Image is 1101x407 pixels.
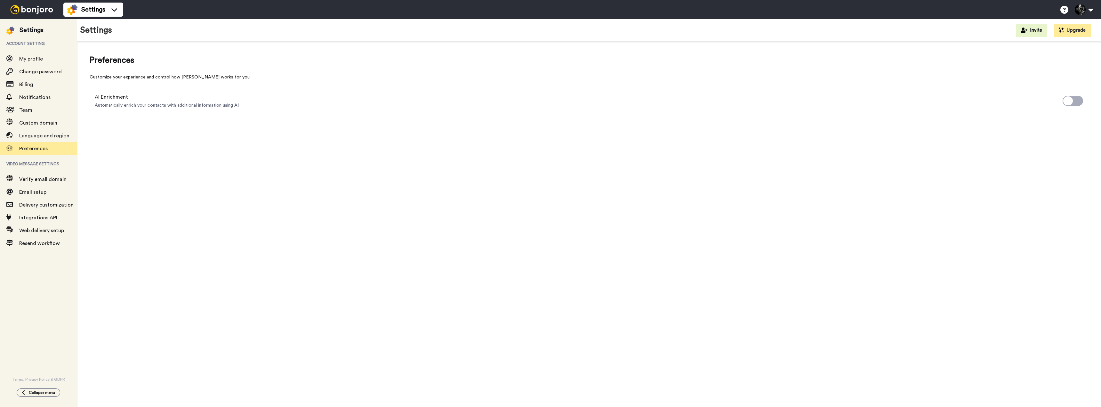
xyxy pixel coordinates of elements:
span: Preferences [90,54,1088,66]
span: Preferences [19,146,48,151]
span: Email setup [19,190,46,195]
span: Change password [19,69,62,74]
div: Settings [20,26,44,35]
button: Invite [1016,24,1047,37]
span: My profile [19,56,43,61]
div: Customize your experience and control how [PERSON_NAME] works for you. [90,74,1088,80]
span: Language and region [19,133,69,138]
button: Upgrade [1054,24,1091,37]
button: Collapse menu [17,388,60,397]
span: Verify email domain [19,177,67,182]
img: settings-colored.svg [6,27,14,35]
span: Custom domain [19,120,57,126]
span: Settings [81,5,105,14]
span: Team [19,108,32,113]
span: AI Enrichment [95,93,239,101]
span: Web delivery setup [19,228,64,233]
span: Automatically enrich your contacts with additional information using AI [95,102,239,109]
img: settings-colored.svg [67,4,77,15]
span: Resend workflow [19,241,60,246]
span: Collapse menu [29,390,55,395]
span: Delivery customization [19,202,74,208]
span: Notifications [19,95,51,100]
span: Billing [19,82,33,87]
h1: Settings [80,26,112,35]
span: Integrations API [19,215,57,220]
img: bj-logo-header-white.svg [8,5,56,14]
